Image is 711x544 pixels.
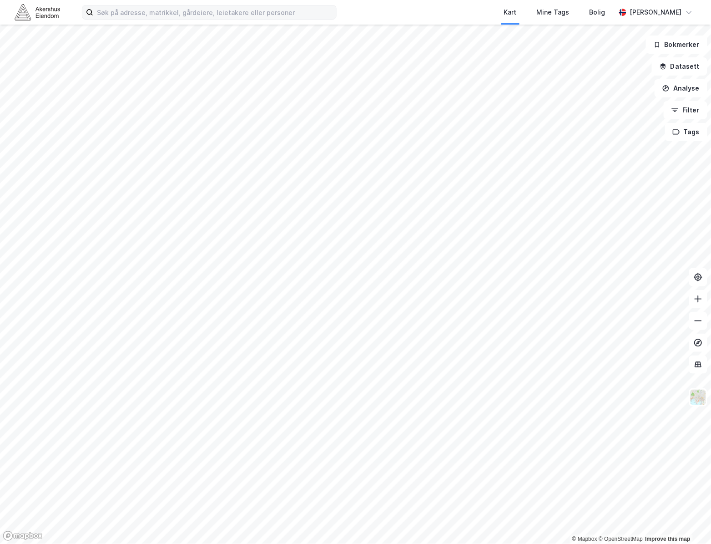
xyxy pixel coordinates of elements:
[537,7,570,18] div: Mine Tags
[666,500,711,544] iframe: Chat Widget
[652,57,707,76] button: Datasett
[504,7,517,18] div: Kart
[630,7,682,18] div: [PERSON_NAME]
[665,123,707,141] button: Tags
[646,36,707,54] button: Bokmerker
[645,536,691,543] a: Improve this map
[690,389,707,406] img: Z
[590,7,605,18] div: Bolig
[664,101,707,119] button: Filter
[572,536,597,543] a: Mapbox
[3,531,43,541] a: Mapbox homepage
[655,79,707,97] button: Analyse
[93,5,336,19] input: Søk på adresse, matrikkel, gårdeiere, leietakere eller personer
[599,536,643,543] a: OpenStreetMap
[666,500,711,544] div: Kontrollprogram for chat
[15,4,60,20] img: akershus-eiendom-logo.9091f326c980b4bce74ccdd9f866810c.svg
